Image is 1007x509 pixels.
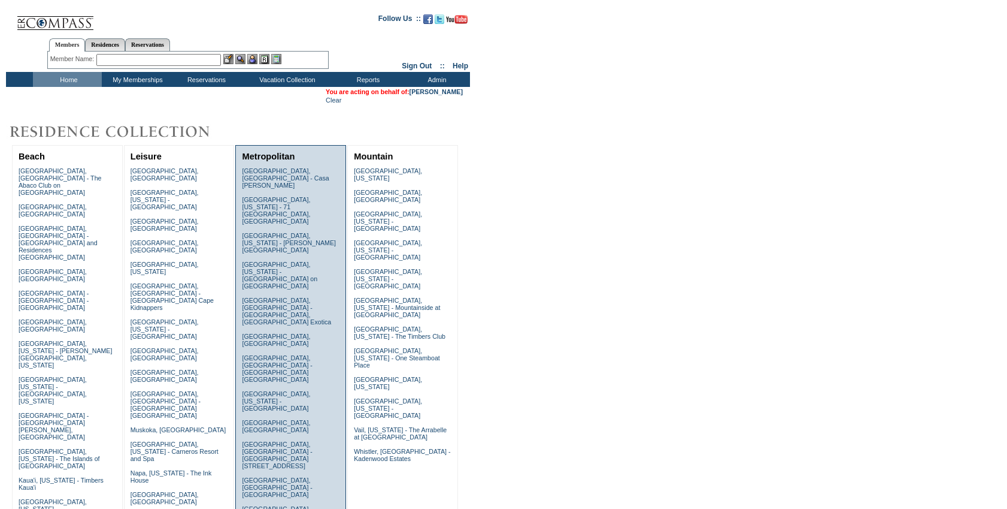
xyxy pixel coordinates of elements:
td: Reports [332,72,401,87]
a: Reservations [125,38,170,51]
img: b_edit.gif [223,54,233,64]
a: Vail, [US_STATE] - The Arrabelle at [GEOGRAPHIC_DATA] [354,426,447,441]
a: [GEOGRAPHIC_DATA], [US_STATE] [354,167,422,182]
a: Clear [326,97,341,104]
a: [GEOGRAPHIC_DATA], [US_STATE] - 71 [GEOGRAPHIC_DATA], [GEOGRAPHIC_DATA] [242,196,310,225]
a: Napa, [US_STATE] - The Ink House [131,469,212,484]
a: Kaua'i, [US_STATE] - Timbers Kaua'i [19,477,104,491]
a: [PERSON_NAME] [410,88,463,95]
a: [GEOGRAPHIC_DATA], [GEOGRAPHIC_DATA] - Casa [PERSON_NAME] [242,167,329,189]
a: [GEOGRAPHIC_DATA], [GEOGRAPHIC_DATA] [19,268,87,282]
a: [GEOGRAPHIC_DATA], [US_STATE] - [GEOGRAPHIC_DATA] [354,268,422,290]
a: [GEOGRAPHIC_DATA], [GEOGRAPHIC_DATA] [354,189,422,203]
a: [GEOGRAPHIC_DATA], [GEOGRAPHIC_DATA] [19,318,87,333]
a: [GEOGRAPHIC_DATA], [US_STATE] - [GEOGRAPHIC_DATA] [354,239,422,261]
img: View [235,54,245,64]
a: [GEOGRAPHIC_DATA], [GEOGRAPHIC_DATA] [131,167,199,182]
td: My Memberships [102,72,171,87]
a: [GEOGRAPHIC_DATA], [GEOGRAPHIC_DATA] [131,369,199,383]
img: Destinations by Exclusive Resorts [6,120,239,144]
a: [GEOGRAPHIC_DATA] - [GEOGRAPHIC_DATA] - [GEOGRAPHIC_DATA] [19,290,89,311]
a: [GEOGRAPHIC_DATA], [US_STATE] - [GEOGRAPHIC_DATA] [354,210,422,232]
a: Leisure [131,152,162,161]
a: [GEOGRAPHIC_DATA], [US_STATE] - [GEOGRAPHIC_DATA] [242,390,310,412]
a: [GEOGRAPHIC_DATA], [GEOGRAPHIC_DATA] [131,239,199,254]
a: Metropolitan [242,152,295,161]
img: Become our fan on Facebook [423,14,433,24]
td: Vacation Collection [239,72,332,87]
a: [GEOGRAPHIC_DATA], [GEOGRAPHIC_DATA] [242,333,310,347]
div: Member Name: [50,54,96,64]
a: [GEOGRAPHIC_DATA], [US_STATE] - One Steamboat Place [354,347,440,369]
a: [GEOGRAPHIC_DATA], [US_STATE] - [GEOGRAPHIC_DATA] [354,397,422,419]
a: Members [49,38,86,52]
img: b_calculator.gif [271,54,281,64]
td: Follow Us :: [378,13,421,28]
a: [GEOGRAPHIC_DATA], [GEOGRAPHIC_DATA] - [GEOGRAPHIC_DATA] and Residences [GEOGRAPHIC_DATA] [19,225,98,261]
img: Subscribe to our YouTube Channel [446,15,468,24]
td: Home [33,72,102,87]
a: [GEOGRAPHIC_DATA], [US_STATE] - [GEOGRAPHIC_DATA] [131,189,199,210]
a: Whistler, [GEOGRAPHIC_DATA] - Kadenwood Estates [354,448,450,462]
a: [GEOGRAPHIC_DATA], [GEOGRAPHIC_DATA] [131,347,199,362]
img: Reservations [259,54,269,64]
a: Subscribe to our YouTube Channel [446,18,468,25]
img: i.gif [6,18,16,19]
a: [GEOGRAPHIC_DATA] - [GEOGRAPHIC_DATA][PERSON_NAME], [GEOGRAPHIC_DATA] [19,412,89,441]
a: Sign Out [402,62,432,70]
a: [GEOGRAPHIC_DATA], [GEOGRAPHIC_DATA] - [GEOGRAPHIC_DATA][STREET_ADDRESS] [242,441,312,469]
td: Admin [401,72,470,87]
a: [GEOGRAPHIC_DATA], [GEOGRAPHIC_DATA] - [GEOGRAPHIC_DATA] Cape Kidnappers [131,282,214,311]
a: [GEOGRAPHIC_DATA], [US_STATE] - Carneros Resort and Spa [131,441,219,462]
a: Follow us on Twitter [435,18,444,25]
a: Muskoka, [GEOGRAPHIC_DATA] [131,426,226,433]
a: [GEOGRAPHIC_DATA], [US_STATE] - The Islands of [GEOGRAPHIC_DATA] [19,448,100,469]
img: Impersonate [247,54,257,64]
a: [GEOGRAPHIC_DATA], [US_STATE] [131,261,199,275]
a: [GEOGRAPHIC_DATA], [US_STATE] - [GEOGRAPHIC_DATA] [131,318,199,340]
a: [GEOGRAPHIC_DATA], [US_STATE] [354,376,422,390]
a: [GEOGRAPHIC_DATA], [US_STATE] - [GEOGRAPHIC_DATA] on [GEOGRAPHIC_DATA] [242,261,317,290]
a: [GEOGRAPHIC_DATA], [GEOGRAPHIC_DATA] - [GEOGRAPHIC_DATA] [GEOGRAPHIC_DATA] [242,354,312,383]
a: Mountain [354,152,393,161]
a: [GEOGRAPHIC_DATA], [US_STATE] - [GEOGRAPHIC_DATA], [US_STATE] [19,376,87,405]
a: [GEOGRAPHIC_DATA], [GEOGRAPHIC_DATA] [242,419,310,433]
span: You are acting on behalf of: [326,88,463,95]
a: [GEOGRAPHIC_DATA], [GEOGRAPHIC_DATA] [131,218,199,232]
a: Beach [19,152,45,161]
a: Help [453,62,468,70]
a: [GEOGRAPHIC_DATA], [GEOGRAPHIC_DATA] - [GEOGRAPHIC_DATA] [GEOGRAPHIC_DATA] [131,390,201,419]
a: [GEOGRAPHIC_DATA], [GEOGRAPHIC_DATA] - [GEOGRAPHIC_DATA], [GEOGRAPHIC_DATA] Exotica [242,297,331,326]
a: [GEOGRAPHIC_DATA], [GEOGRAPHIC_DATA] - [GEOGRAPHIC_DATA] [242,477,312,498]
a: [GEOGRAPHIC_DATA], [GEOGRAPHIC_DATA] [19,203,87,218]
a: [GEOGRAPHIC_DATA], [GEOGRAPHIC_DATA] - The Abaco Club on [GEOGRAPHIC_DATA] [19,167,102,196]
a: Become our fan on Facebook [423,18,433,25]
span: :: [440,62,445,70]
a: [GEOGRAPHIC_DATA], [GEOGRAPHIC_DATA] [131,491,199,505]
a: [GEOGRAPHIC_DATA], [US_STATE] - Mountainside at [GEOGRAPHIC_DATA] [354,297,440,318]
a: [GEOGRAPHIC_DATA], [US_STATE] - [PERSON_NAME][GEOGRAPHIC_DATA] [242,232,336,254]
a: Residences [85,38,125,51]
a: [GEOGRAPHIC_DATA], [US_STATE] - The Timbers Club [354,326,445,340]
img: Follow us on Twitter [435,14,444,24]
img: Compass Home [16,6,94,31]
a: [GEOGRAPHIC_DATA], [US_STATE] - [PERSON_NAME][GEOGRAPHIC_DATA], [US_STATE] [19,340,113,369]
td: Reservations [171,72,239,87]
